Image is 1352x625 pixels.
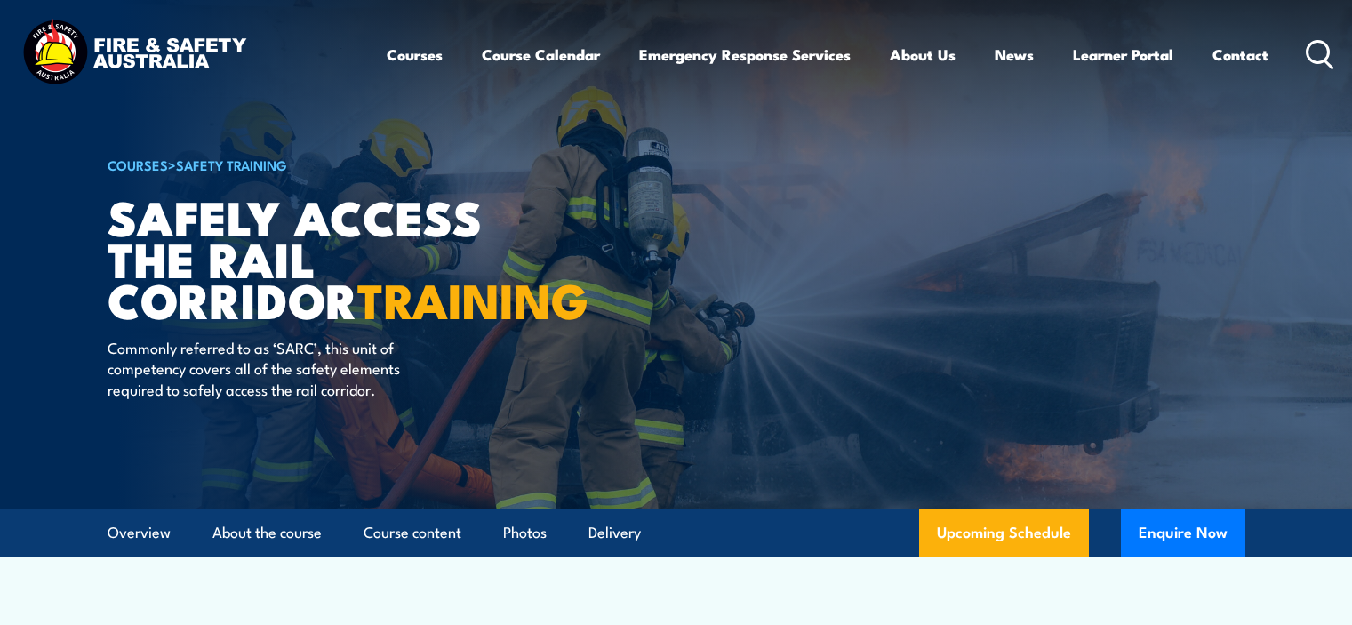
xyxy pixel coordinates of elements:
a: Courses [387,31,443,78]
a: COURSES [108,155,168,174]
a: About Us [890,31,956,78]
a: Upcoming Schedule [919,509,1089,557]
a: Contact [1212,31,1268,78]
a: Learner Portal [1073,31,1173,78]
a: News [995,31,1034,78]
h6: > [108,154,547,175]
a: Course content [364,509,461,557]
button: Enquire Now [1121,509,1245,557]
h1: Safely Access the Rail Corridor [108,196,547,320]
a: Safety Training [176,155,287,174]
a: Photos [503,509,547,557]
p: Commonly referred to as ‘SARC’, this unit of competency covers all of the safety elements require... [108,337,432,399]
a: Emergency Response Services [639,31,851,78]
a: Delivery [588,509,641,557]
a: Course Calendar [482,31,600,78]
a: Overview [108,509,171,557]
a: About the course [212,509,322,557]
strong: TRAINING [357,261,588,335]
